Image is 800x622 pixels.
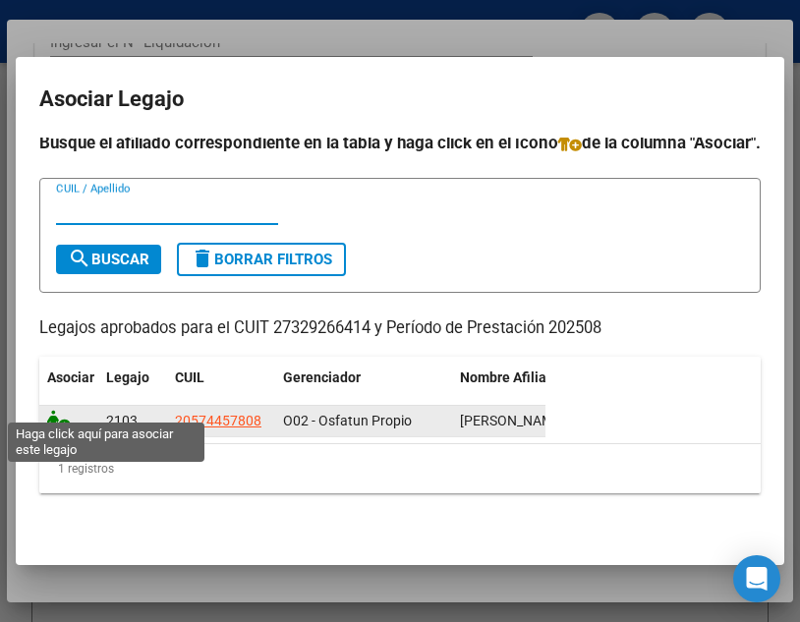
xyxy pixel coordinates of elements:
[39,357,98,422] datatable-header-cell: Asociar
[733,555,780,602] div: Open Intercom Messenger
[175,369,204,385] span: CUIL
[47,369,94,385] span: Asociar
[283,369,361,385] span: Gerenciador
[39,81,761,118] h2: Asociar Legajo
[460,369,562,385] span: Nombre Afiliado
[191,247,214,270] mat-icon: delete
[175,413,261,428] span: 20574457808
[106,369,149,385] span: Legajo
[452,357,600,422] datatable-header-cell: Nombre Afiliado
[275,357,452,422] datatable-header-cell: Gerenciador
[68,247,91,270] mat-icon: search
[39,444,761,493] div: 1 registros
[98,357,167,422] datatable-header-cell: Legajo
[39,130,761,155] h4: Busque el afiliado correspondiente en la tabla y haga click en el ícono de la columna "Asociar".
[56,245,161,274] button: Buscar
[177,243,346,276] button: Borrar Filtros
[167,357,275,422] datatable-header-cell: CUIL
[68,251,149,268] span: Buscar
[191,251,332,268] span: Borrar Filtros
[460,413,565,428] span: NAVARRO CAMILO
[39,316,761,341] p: Legajos aprobados para el CUIT 27329266414 y Período de Prestación 202508
[283,413,412,428] span: O02 - Osfatun Propio
[106,413,138,428] span: 2103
